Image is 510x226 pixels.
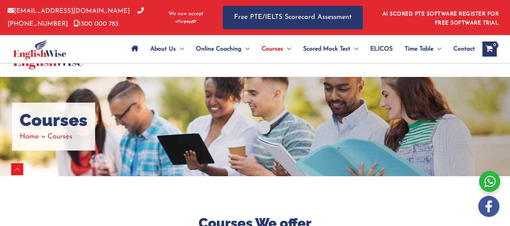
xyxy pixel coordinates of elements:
[190,36,256,62] a: Online CoachingMenu Toggle
[405,36,433,62] span: Time Table
[303,36,350,62] span: Scored Mock Test
[283,36,291,62] span: Menu Toggle
[8,8,144,27] a: [PHONE_NUMBER]
[125,36,475,62] nav: Site Navigation: Main Menu
[20,131,88,143] nav: Breadcrumbs
[378,5,502,30] aside: Header Widget 1
[262,36,283,62] span: Courses
[48,133,72,140] span: Courses
[297,36,364,62] a: Scored Mock TestMenu Toggle
[453,36,475,62] span: Contact
[223,6,363,29] a: Free PTE/IELTS Scorecard Assessment
[176,20,196,24] img: Afterpay-Logo
[364,36,399,62] a: ELICOS
[482,42,497,57] a: View Shopping Cart, empty
[382,11,499,26] a: AI SCORED PTE SOFTWARE REGISTER FOR FREE SOFTWARE TRIAL
[196,36,242,62] span: Online Coaching
[447,36,475,62] a: Contact
[168,10,203,18] span: We now accept
[74,21,119,27] a: 1300 000 783
[20,133,39,140] a: Home
[20,110,88,131] h1: Courses
[478,196,499,217] img: white-facebook.png
[150,36,176,62] span: About Us
[176,36,184,62] span: Menu Toggle
[144,36,190,62] a: About UsMenu Toggle
[433,36,441,62] span: Menu Toggle
[350,36,358,62] span: Menu Toggle
[370,36,393,62] span: ELICOS
[256,36,297,62] a: CoursesMenu Toggle
[399,36,447,62] a: Time TableMenu Toggle
[8,8,130,14] a: [EMAIL_ADDRESS][DOMAIN_NAME]
[13,39,66,60] img: cropped-ew-logo
[242,36,250,62] span: Menu Toggle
